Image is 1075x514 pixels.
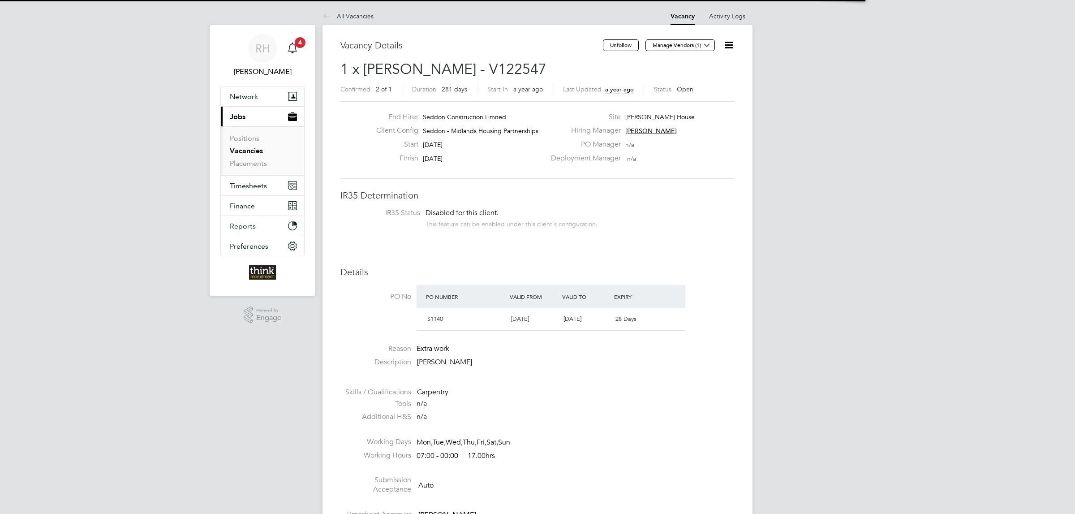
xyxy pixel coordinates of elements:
span: 17.00hrs [463,451,495,460]
a: Vacancy [671,13,695,20]
button: Jobs [221,107,304,126]
label: Start In [487,85,508,93]
span: Jobs [230,112,245,121]
span: n/a [627,155,636,163]
span: Mon, [417,438,433,447]
button: Reports [221,216,304,236]
span: [PERSON_NAME] [625,127,677,135]
h3: IR35 Determination [340,190,735,201]
label: Confirmed [340,85,370,93]
span: Thu, [463,438,477,447]
span: a year ago [605,86,634,93]
div: 07:00 - 00:00 [417,451,495,461]
a: 4 [284,34,301,63]
span: Sat, [486,438,498,447]
label: Skills / Qualifications [340,388,411,397]
span: RH [255,43,270,54]
div: PO Number [424,289,507,305]
div: Valid From [507,289,560,305]
label: IR35 Status [349,208,420,218]
a: Vacancies [230,147,263,155]
span: Sun [498,438,510,447]
button: Timesheets [221,176,304,195]
label: Additional H&S [340,412,411,422]
button: Unfollow [603,39,639,51]
span: Network [230,92,258,101]
label: Duration [412,85,436,93]
span: [DATE] [563,315,581,323]
span: [PERSON_NAME] House [625,113,695,121]
a: Go to home page [220,265,305,280]
span: [DATE] [423,141,443,149]
div: Carpentry [417,388,735,397]
button: Finance [221,196,304,216]
label: Status [654,85,671,93]
label: Working Hours [340,451,411,460]
a: Positions [230,134,259,143]
span: n/a [417,412,427,421]
a: All Vacancies [322,12,374,20]
span: Roxanne Hayes [220,66,305,77]
span: 1 x [PERSON_NAME] - V122547 [340,60,546,78]
span: Reports [230,222,256,230]
button: Preferences [221,236,304,256]
span: a year ago [513,85,543,93]
span: Tue, [433,438,446,447]
span: Seddon - Midlands Housing Partnerships [423,127,538,135]
span: 4 [295,37,305,48]
span: 281 days [442,85,467,93]
span: Extra work [417,344,449,353]
label: Description [340,358,411,367]
div: This feature can be enabled under this client's configuration. [426,218,598,228]
a: Placements [230,159,267,168]
button: Network [221,86,304,106]
span: Finance [230,202,255,210]
label: Working Days [340,437,411,447]
label: Last Updated [563,85,602,93]
a: Activity Logs [709,12,745,20]
label: PO No [340,292,411,302]
span: n/a [625,141,634,149]
label: PO Manager [546,140,621,149]
label: Hiring Manager [546,126,621,135]
span: Auto [418,481,434,490]
label: Finish [369,154,418,163]
label: Deployment Manager [546,154,621,163]
span: 2 of 1 [376,85,392,93]
span: n/a [417,399,427,408]
span: Timesheets [230,181,267,190]
label: Site [546,112,621,122]
label: End Hirer [369,112,418,122]
span: Open [677,85,693,93]
span: Wed, [446,438,463,447]
a: RH[PERSON_NAME] [220,34,305,77]
button: Manage Vendors (1) [645,39,715,51]
div: Jobs [221,126,304,175]
label: Reason [340,344,411,354]
h3: Vacancy Details [340,39,603,51]
span: Fri, [477,438,486,447]
label: Tools [340,399,411,409]
label: Submission Acceptance [340,475,411,494]
label: Client Config [369,126,418,135]
span: Preferences [230,242,268,251]
img: thinkrecruitment-logo-retina.png [249,265,276,280]
span: S1140 [427,315,443,323]
nav: Main navigation [210,25,315,296]
a: Powered byEngage [244,307,282,324]
span: Powered by [256,307,281,314]
label: Start [369,140,418,149]
div: Valid To [560,289,612,305]
span: Engage [256,314,281,322]
p: [PERSON_NAME] [417,358,735,367]
div: Expiry [612,289,664,305]
span: Seddon Construction Limited [423,113,506,121]
span: [DATE] [511,315,529,323]
h3: Details [340,266,735,278]
span: Disabled for this client. [426,208,499,217]
span: 28 Days [615,315,636,323]
span: [DATE] [423,155,443,163]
